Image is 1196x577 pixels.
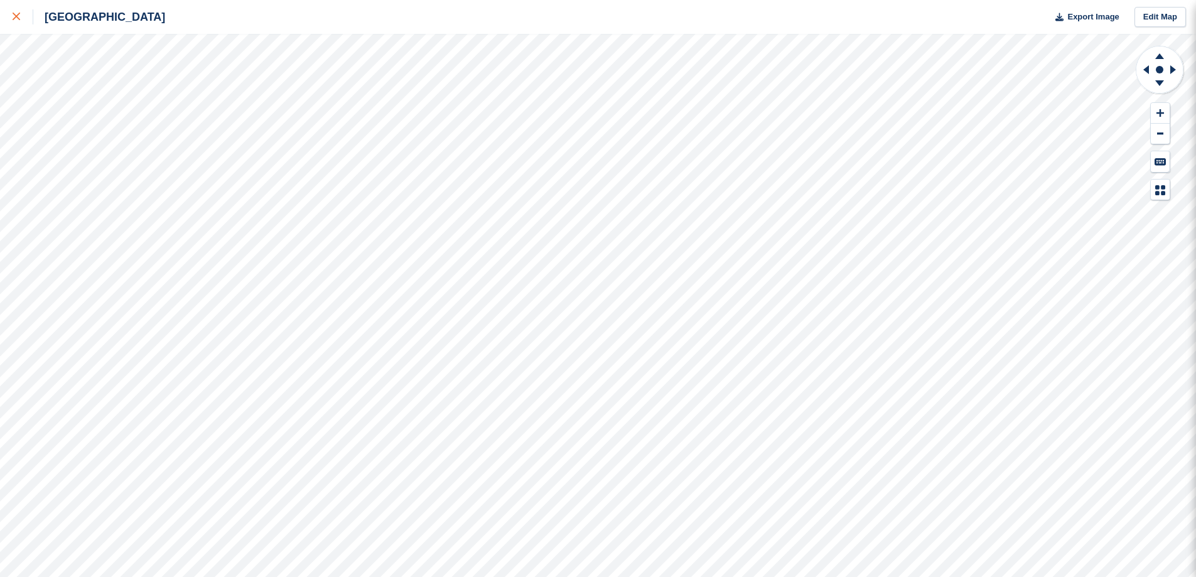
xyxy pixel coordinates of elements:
span: Export Image [1067,11,1119,23]
a: Edit Map [1134,7,1186,28]
button: Zoom Out [1151,124,1170,144]
button: Keyboard Shortcuts [1151,151,1170,172]
button: Zoom In [1151,103,1170,124]
div: [GEOGRAPHIC_DATA] [33,9,165,24]
button: Map Legend [1151,180,1170,200]
button: Export Image [1048,7,1119,28]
